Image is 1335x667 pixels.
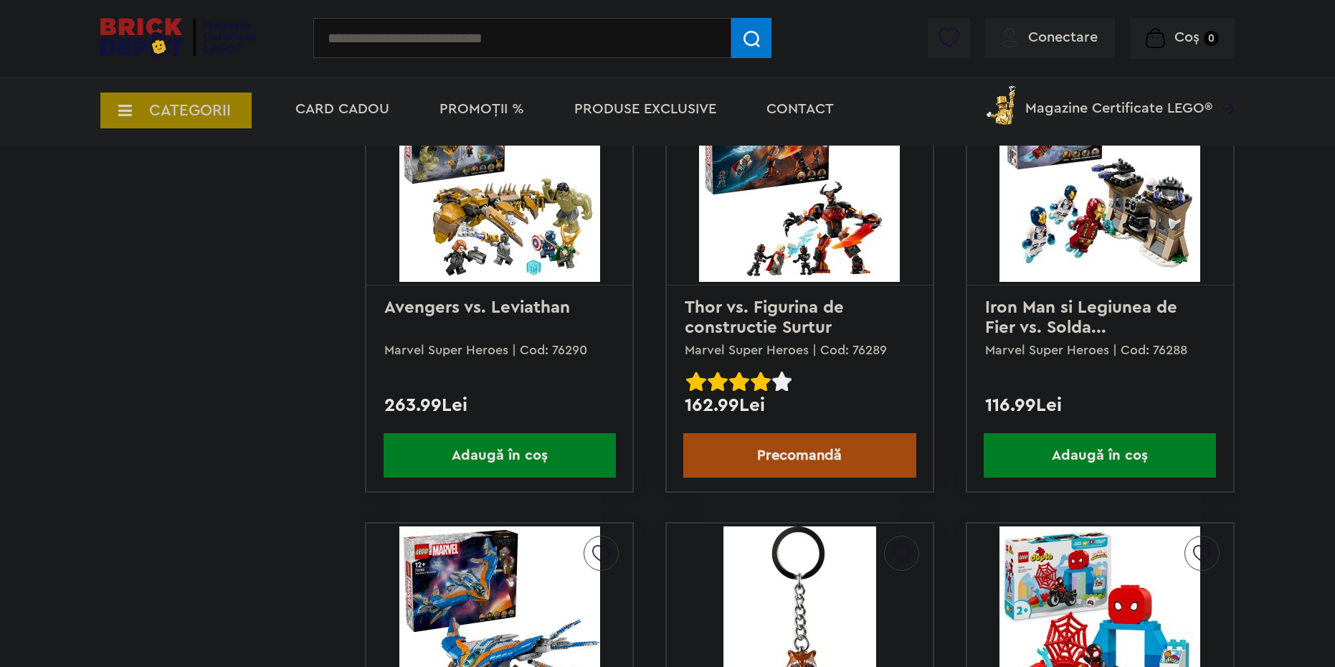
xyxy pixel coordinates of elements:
[967,433,1233,478] a: Adaugă în coș
[686,372,706,392] img: Evaluare cu stele
[685,299,849,336] a: Thor vs. Figurina de constructie Surtur
[366,433,632,478] a: Adaugă în coș
[699,81,900,282] img: Thor vs. Figurina de constructie Surtur
[685,396,915,415] div: 162.99Lei
[574,102,716,116] a: Produse exclusive
[708,372,728,392] img: Evaluare cu stele
[295,102,389,116] a: Card Cadou
[440,102,524,116] a: PROMOȚII %
[729,372,749,392] img: Evaluare cu stele
[384,299,570,316] a: Avengers vs. Leviathan
[766,102,834,116] a: Contact
[685,344,915,356] p: Marvel Super Heroes | Cod: 76289
[384,344,614,356] p: Marvel Super Heroes | Cod: 76290
[399,81,600,282] img: Avengers vs. Leviathan
[772,372,792,392] img: Evaluare cu stele
[149,103,231,118] span: CATEGORII
[1025,82,1212,115] span: Magazine Certificate LEGO®
[1002,30,1098,44] a: Conectare
[751,372,771,392] img: Evaluare cu stele
[984,433,1216,478] span: Adaugă în coș
[384,433,616,478] span: Adaugă în coș
[1174,30,1199,44] span: Coș
[999,81,1200,282] img: Iron Man si Legiunea de Fier vs. Soldat Hydra
[985,299,1182,336] a: Iron Man si Legiunea de Fier vs. Solda...
[1212,82,1235,97] a: Magazine Certificate LEGO®
[1028,30,1098,44] span: Conectare
[985,396,1215,415] div: 116.99Lei
[683,433,916,478] a: Precomandă
[384,396,614,415] div: 263.99Lei
[985,344,1215,356] p: Marvel Super Heroes | Cod: 76288
[1204,31,1219,46] small: 0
